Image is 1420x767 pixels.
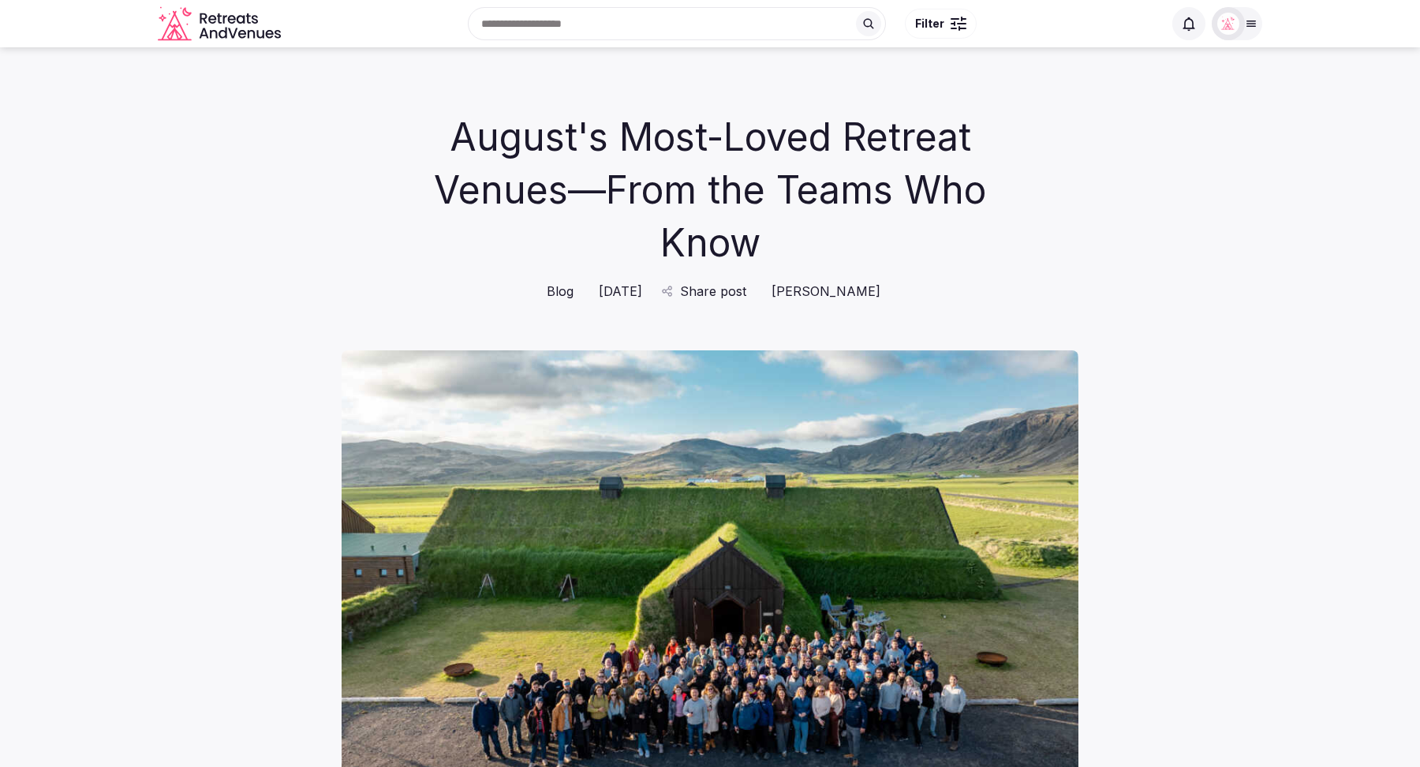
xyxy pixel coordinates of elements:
h1: August's Most-Loved Retreat Venues—From the Teams Who Know [388,110,1033,270]
span: Blog [547,282,574,300]
span: [PERSON_NAME] [772,282,880,300]
svg: Retreats and Venues company logo [158,6,284,42]
span: Filter [915,16,944,32]
a: [PERSON_NAME] [765,282,880,300]
span: Share post [680,282,746,300]
a: Blog [540,282,574,300]
a: Visit the homepage [158,6,284,42]
img: Matt Grant Oakes [1217,13,1239,35]
button: Filter [905,9,977,39]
